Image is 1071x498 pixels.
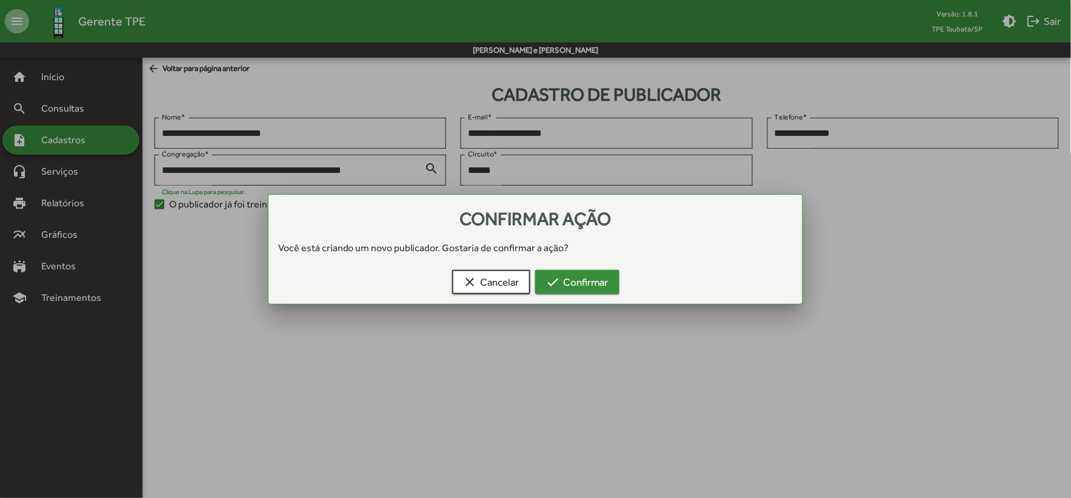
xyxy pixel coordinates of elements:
div: Você está criando um novo publicador. Gostaria de confirmar a ação? [269,241,803,255]
button: Cancelar [452,270,530,294]
mat-icon: check [546,275,561,289]
span: Cancelar [463,271,519,293]
mat-icon: clear [463,275,478,289]
button: Confirmar [535,270,619,294]
span: Confirmar [546,271,609,293]
span: Confirmar ação [460,208,612,229]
